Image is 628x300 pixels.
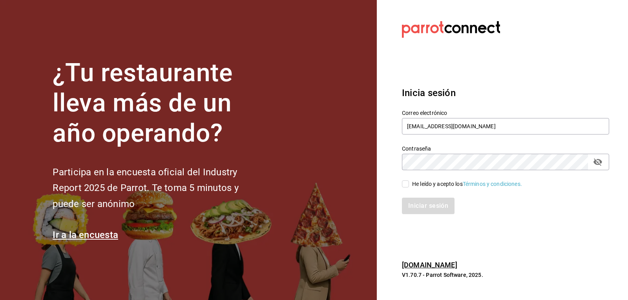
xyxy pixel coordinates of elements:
h1: ¿Tu restaurante lleva más de un año operando? [53,58,265,148]
a: Términos y condiciones. [463,181,522,187]
p: V1.70.7 - Parrot Software, 2025. [402,271,609,279]
input: Ingresa tu correo electrónico [402,118,609,135]
button: passwordField [591,155,604,169]
a: [DOMAIN_NAME] [402,261,457,269]
div: He leído y acepto los [412,180,522,188]
a: Ir a la encuesta [53,229,118,240]
h2: Participa en la encuesta oficial del Industry Report 2025 de Parrot. Te toma 5 minutos y puede se... [53,164,265,212]
label: Correo electrónico [402,110,609,116]
label: Contraseña [402,146,609,151]
h3: Inicia sesión [402,86,609,100]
